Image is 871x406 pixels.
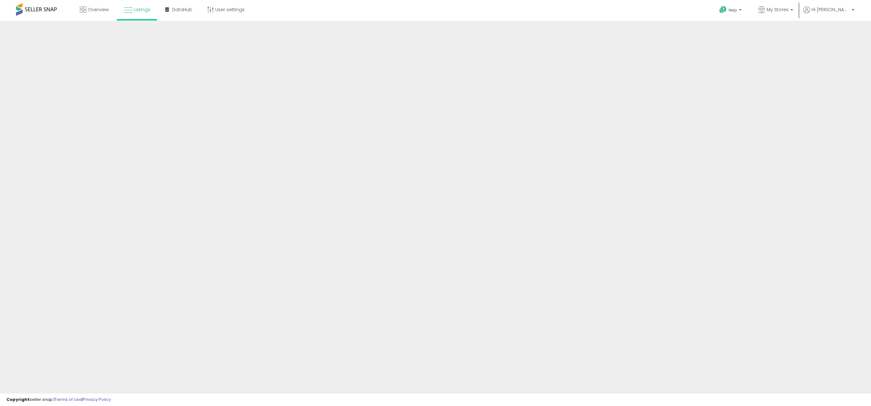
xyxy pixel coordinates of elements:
span: Help [729,7,737,13]
span: Overview [88,6,109,13]
a: Help [714,1,748,21]
span: My Stores [767,6,789,13]
span: Hi [PERSON_NAME] [812,6,850,13]
a: Hi [PERSON_NAME] [803,6,854,21]
span: DataHub [172,6,192,13]
i: Get Help [719,6,727,14]
span: Listings [134,6,150,13]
